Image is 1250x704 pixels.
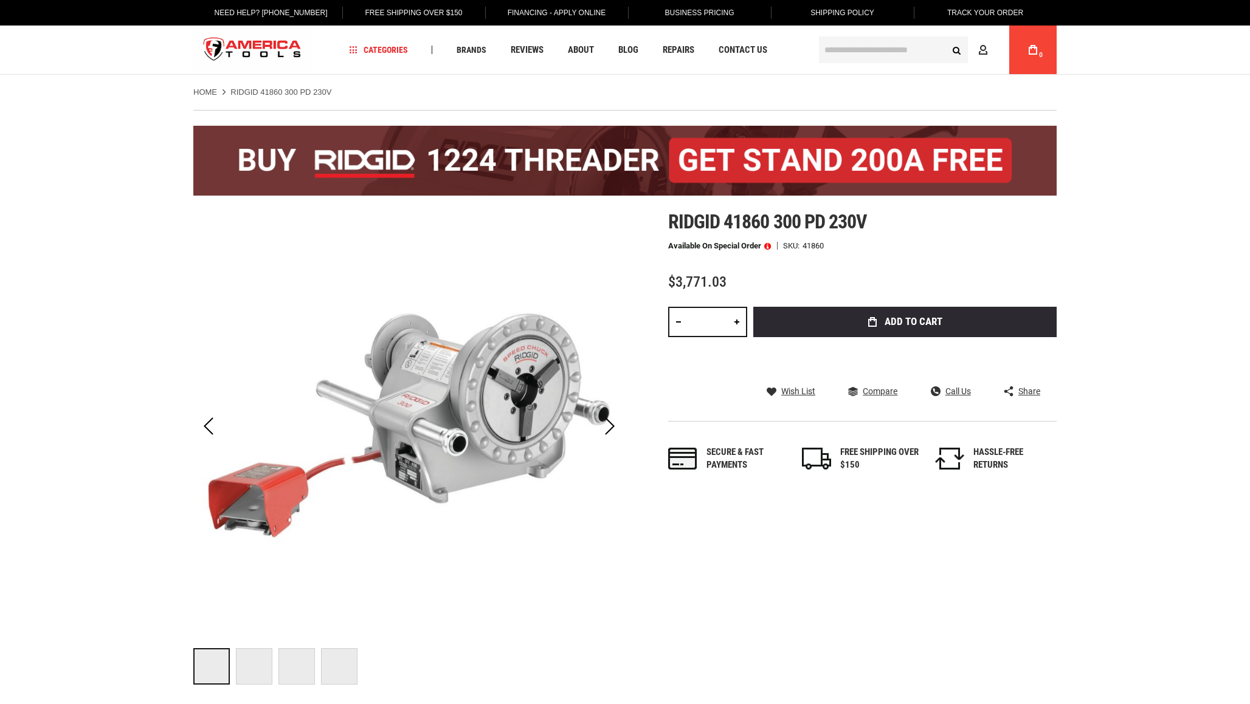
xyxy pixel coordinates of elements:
[613,42,644,58] a: Blog
[657,42,700,58] a: Repairs
[945,38,968,61] button: Search
[1018,387,1040,395] span: Share
[1021,26,1045,74] a: 0
[451,42,492,58] a: Brands
[810,9,874,17] span: Shipping Policy
[668,210,867,233] span: Ridgid 41860 300 pd 230v
[783,242,803,250] strong: SKU
[848,386,897,397] a: Compare
[505,42,549,58] a: Reviews
[663,46,694,55] span: Repairs
[1039,52,1043,58] span: 0
[713,42,773,58] a: Contact Us
[802,448,831,470] img: shipping
[935,448,964,470] img: returns
[562,42,599,58] a: About
[344,42,413,58] a: Categories
[706,446,786,472] div: Secure & fast payments
[278,642,321,691] div: RIDGID 41860 300 PD 230V
[193,27,311,73] img: America Tools
[568,46,594,55] span: About
[781,387,815,395] span: Wish List
[803,242,824,250] div: 41860
[595,211,625,642] div: Next
[719,46,767,55] span: Contact Us
[668,273,727,290] span: $3,771.03
[350,46,408,54] span: Categories
[236,642,278,691] div: RIDGID 41860 300 PD 230V
[973,446,1052,472] div: HASSLE-FREE RETURNS
[863,387,897,395] span: Compare
[840,446,919,472] div: FREE SHIPPING OVER $150
[931,386,971,397] a: Call Us
[668,448,697,470] img: payments
[321,642,357,691] div: RIDGID 41860 300 PD 230V
[193,642,236,691] div: RIDGID 41860 300 PD 230V
[945,387,971,395] span: Call Us
[618,46,638,55] span: Blog
[193,126,1057,196] img: BOGO: Buy the RIDGID® 1224 Threader (26092), get the 92467 200A Stand FREE!
[193,211,625,642] img: RIDGID 41860 300 PD 230V
[193,87,217,98] a: Home
[193,27,311,73] a: store logo
[230,87,331,97] strong: RIDGID 41860 300 PD 230V
[193,211,224,642] div: Previous
[511,46,544,55] span: Reviews
[767,386,815,397] a: Wish List
[885,316,942,327] span: Add to Cart
[457,46,486,54] span: Brands
[668,242,771,250] p: Available on Special Order
[753,307,1057,337] button: Add to Cart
